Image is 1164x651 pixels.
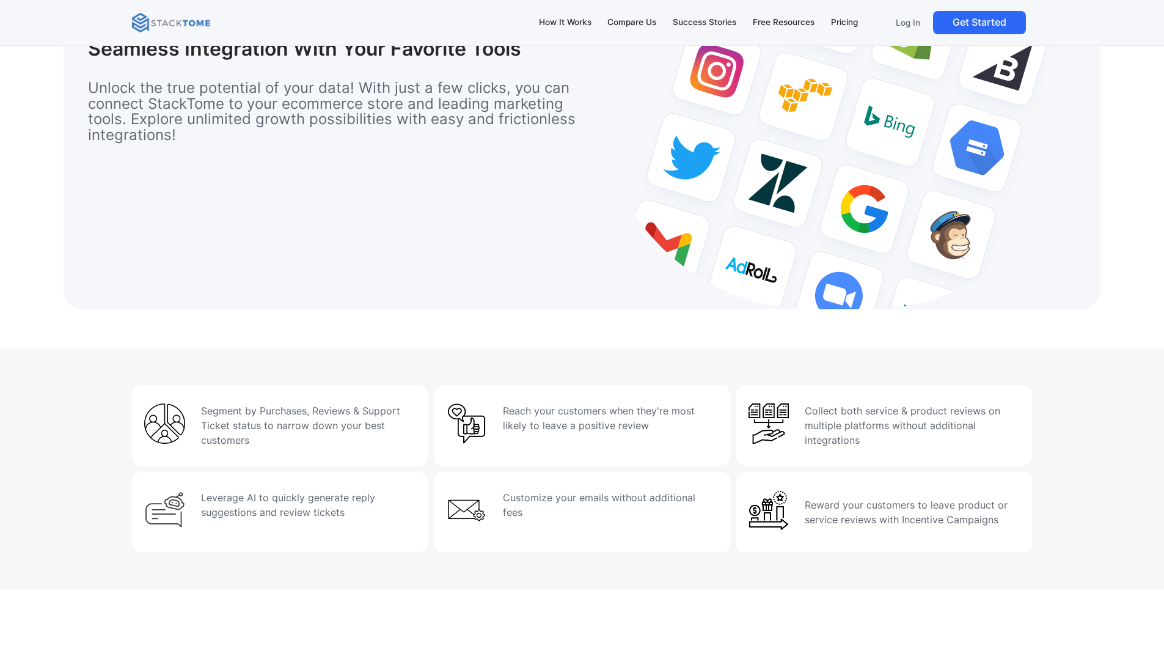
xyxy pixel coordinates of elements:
p: Log In [896,17,920,28]
p: Reach your customers when they're most likely to leave a positive review ‍ [497,403,718,447]
div: How It Works [539,16,591,29]
a: Get Started [933,11,1026,34]
h1: Seamless Integration With Your Favorite Tools [88,37,549,61]
a: Log In [888,11,928,34]
div: Free Resources [753,16,814,29]
p: Unlock the true potential of your data! With just a few clicks, you can connect StackTome to your... [88,80,585,142]
a: Pricing [825,10,863,35]
div: Pricing [831,16,858,29]
p: Reward your customers to leave product or service reviews with Incentive Campaigns [799,498,1020,527]
a: Success Stories [667,10,742,35]
p: Collect both service & product reviews on multiple platforms without additional integrations [799,403,1020,447]
a: Compare Us [602,10,662,35]
a: Free Resources [747,10,820,35]
p: Segment by Purchases, Reviews & Support Ticket status to narrow down your best customers [195,403,416,447]
div: Success Stories [673,16,736,29]
p: Leverage AI to quickly generate reply suggestions and review tickets ‍ [195,490,416,534]
div: Compare Us [607,16,656,29]
a: How It Works [533,10,597,35]
p: Customize your emails without additional fees ‍ [497,490,718,534]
